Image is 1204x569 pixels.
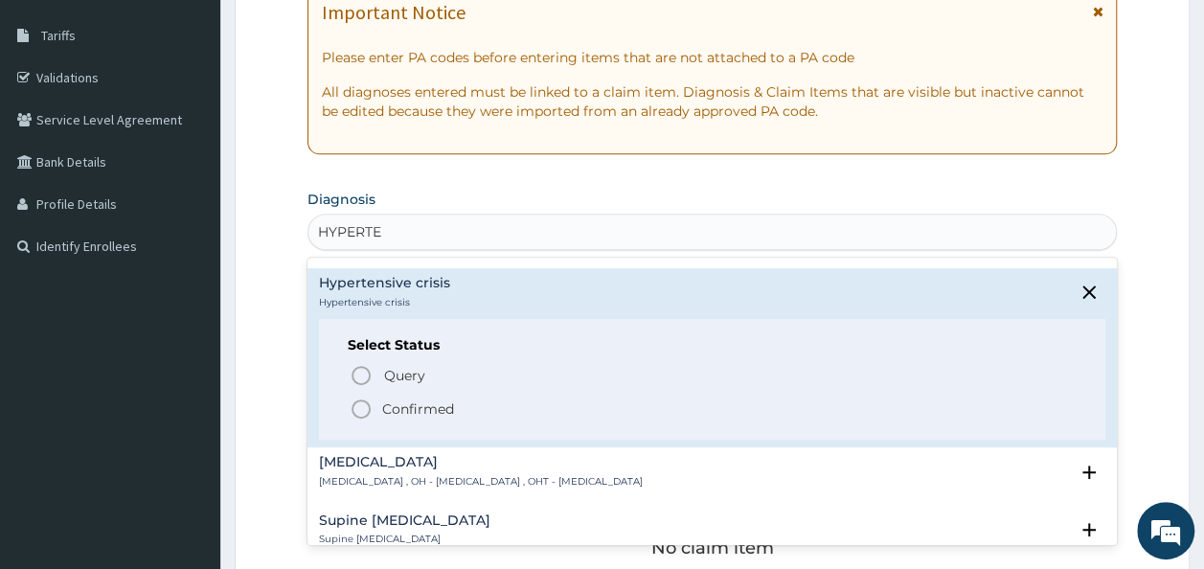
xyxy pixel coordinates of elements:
[1078,461,1101,484] i: open select status
[1078,518,1101,541] i: open select status
[348,338,1078,353] h6: Select Status
[322,2,466,23] h1: Important Notice
[307,190,375,209] label: Diagnosis
[41,27,76,44] span: Tariffs
[319,276,450,290] h4: Hypertensive crisis
[350,364,373,387] i: status option query
[382,399,454,419] p: Confirmed
[319,296,450,309] p: Hypertensive crisis
[35,96,78,144] img: d_794563401_company_1708531726252_794563401
[1078,281,1101,304] i: close select status
[322,48,1103,67] p: Please enter PA codes before entering items that are not attached to a PA code
[319,455,643,469] h4: [MEDICAL_DATA]
[322,82,1103,121] p: All diagnoses entered must be linked to a claim item. Diagnosis & Claim Items that are visible bu...
[384,366,425,385] span: Query
[350,398,373,421] i: status option filled
[319,533,490,546] p: Supine [MEDICAL_DATA]
[319,475,643,489] p: [MEDICAL_DATA] , OH - [MEDICAL_DATA] , OHT - [MEDICAL_DATA]
[651,538,774,558] p: No claim item
[314,10,360,56] div: Minimize live chat window
[111,166,264,359] span: We're online!
[100,107,322,132] div: Chat with us now
[10,372,365,439] textarea: Type your message and hit 'Enter'
[319,513,490,528] h4: Supine [MEDICAL_DATA]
